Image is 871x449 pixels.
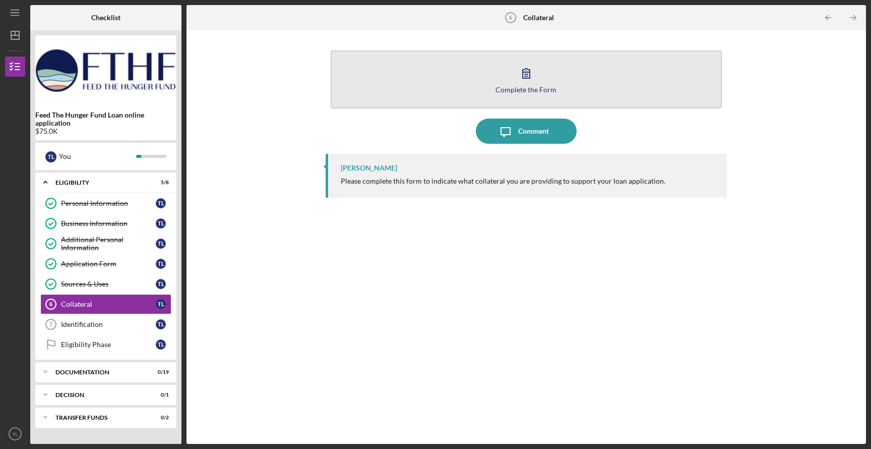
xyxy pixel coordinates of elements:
div: T L [156,319,166,329]
div: 0 / 2 [151,415,169,421]
div: Additional Personal Information [61,236,156,252]
b: Checklist [91,14,120,22]
div: Decision [55,392,144,398]
div: T L [45,151,56,162]
img: Product logo [35,40,176,101]
a: Sources & UsesTL [40,274,171,294]
a: Personal InformationTL [40,193,171,213]
div: T L [156,299,166,309]
div: Documentation [55,369,144,375]
div: Complete the Form [495,86,556,93]
div: Business Information [61,219,156,228]
div: Sources & Uses [61,280,156,288]
div: Eligibility [55,180,144,186]
div: T L [156,259,166,269]
div: T L [156,218,166,229]
button: TL [5,424,25,444]
div: Please complete this form to indicate what collateral you are providing to support your loan appl... [341,177,665,185]
div: Transfer Funds [55,415,144,421]
tspan: 7 [49,321,52,327]
a: Business InformationTL [40,213,171,234]
b: Collateral [523,14,554,22]
a: 7IdentificationTL [40,314,171,334]
button: Complete the Form [331,50,722,108]
div: You [59,148,136,165]
tspan: 6 [509,15,512,21]
a: Eligibility PhaseTL [40,334,171,355]
div: T L [156,239,166,249]
div: T L [156,198,166,208]
div: Identification [61,320,156,328]
tspan: 6 [49,301,52,307]
div: $75.0K [35,127,176,135]
div: 0 / 1 [151,392,169,398]
a: Application FormTL [40,254,171,274]
div: T L [156,340,166,350]
div: [PERSON_NAME] [341,164,397,172]
div: 0 / 19 [151,369,169,375]
div: Collateral [61,300,156,308]
div: Personal Information [61,199,156,207]
button: Comment [476,119,577,144]
div: T L [156,279,166,289]
div: 5 / 8 [151,180,169,186]
a: Additional Personal InformationTL [40,234,171,254]
div: Eligibility Phase [61,341,156,349]
div: Application Form [61,260,156,268]
div: Comment [518,119,549,144]
a: 6CollateralTL [40,294,171,314]
text: TL [12,431,18,437]
b: Feed The Hunger Fund Loan online application [35,111,176,127]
